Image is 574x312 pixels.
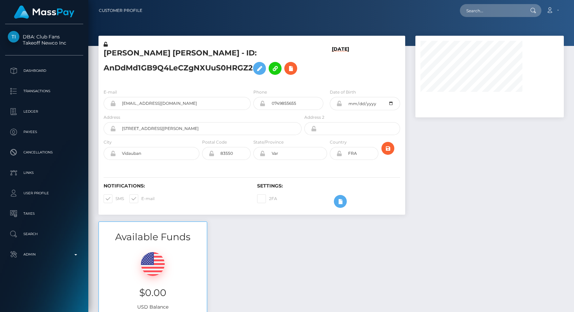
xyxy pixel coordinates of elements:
p: User Profile [8,188,80,198]
h6: [DATE] [332,46,349,81]
a: Ledger [5,103,83,120]
label: Date of Birth [330,89,356,95]
label: Postal Code [202,139,227,145]
a: Payees [5,124,83,141]
h3: Available Funds [99,230,207,244]
a: Customer Profile [99,3,142,18]
a: Search [5,226,83,243]
span: DBA: Club Fans Takeoff Newco Inc [5,34,83,46]
label: Address [104,114,120,120]
label: Country [330,139,347,145]
label: E-mail [129,194,155,203]
p: Dashboard [8,66,80,76]
input: Search... [460,4,524,17]
p: Search [8,229,80,239]
p: Cancellations [8,147,80,158]
label: Phone [253,89,267,95]
h6: Settings: [257,183,400,189]
img: MassPay Logo [14,5,74,19]
p: Admin [8,249,80,260]
p: Transactions [8,86,80,96]
a: Admin [5,246,83,263]
img: USD.png [141,252,165,276]
p: Ledger [8,106,80,117]
a: Cancellations [5,144,83,161]
label: E-mail [104,89,117,95]
label: City [104,139,112,145]
label: 2FA [257,194,277,203]
h5: [PERSON_NAME] [PERSON_NAME] - ID: AnDdMd1GB9Q4LeCZgNXUuS0HRGZ2 [104,48,298,78]
h6: Notifications: [104,183,247,189]
label: SMS [104,194,124,203]
a: Dashboard [5,62,83,79]
label: Address 2 [304,114,324,120]
a: Taxes [5,205,83,222]
a: User Profile [5,185,83,202]
p: Taxes [8,209,80,219]
a: Transactions [5,83,83,100]
h3: $0.00 [104,286,202,299]
img: Takeoff Newco Inc [8,31,19,43]
label: State/Province [253,139,284,145]
p: Links [8,168,80,178]
p: Payees [8,127,80,137]
a: Links [5,164,83,181]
